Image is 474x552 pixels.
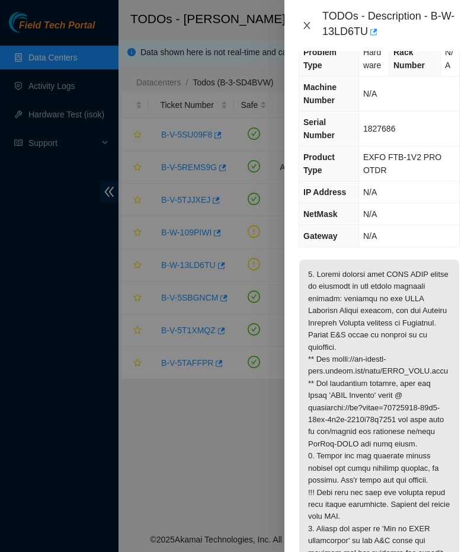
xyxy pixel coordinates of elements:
span: EXFO FTB-1V2 PRO OTDR [363,152,441,175]
button: Close [299,20,315,31]
span: Product Type [303,152,335,175]
span: N/A [363,231,377,241]
span: 1827686 [363,124,396,133]
span: close [302,21,312,30]
span: NetMask [303,209,338,219]
span: Gateway [303,231,338,241]
span: Machine Number [303,82,337,105]
span: Serial Number [303,117,335,140]
span: N/A [363,209,377,219]
span: N/A [363,187,377,197]
span: IP Address [303,187,346,197]
div: TODOs - Description - B-W-13LD6TU [322,9,460,42]
span: N/A [363,89,377,98]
